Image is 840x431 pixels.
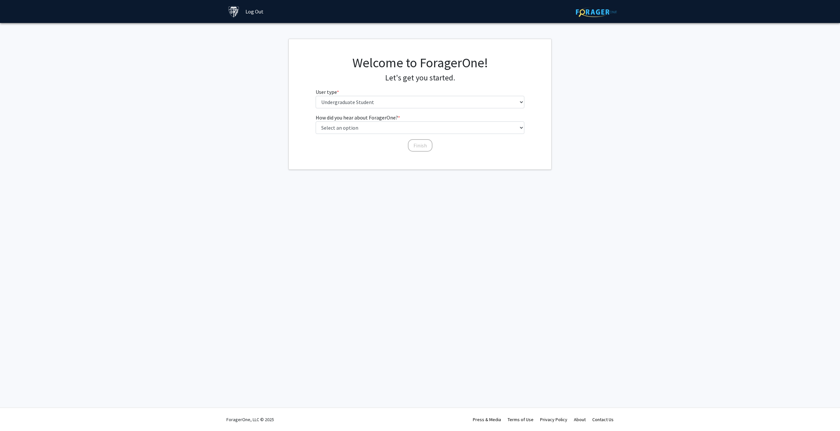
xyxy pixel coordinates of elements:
a: Terms of Use [508,417,534,422]
button: Finish [408,139,432,152]
img: ForagerOne Logo [576,7,617,17]
label: How did you hear about ForagerOne? [316,114,400,121]
img: Johns Hopkins University Logo [228,6,240,17]
h1: Welcome to ForagerOne! [316,55,525,71]
a: Press & Media [473,417,501,422]
div: ForagerOne, LLC © 2025 [226,408,274,431]
h4: Let's get you started. [316,73,525,83]
label: User type [316,88,339,96]
a: Privacy Policy [540,417,567,422]
a: About [574,417,586,422]
a: Contact Us [592,417,614,422]
iframe: Chat [5,401,28,426]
